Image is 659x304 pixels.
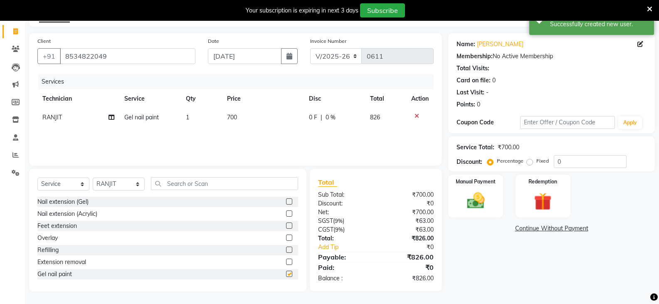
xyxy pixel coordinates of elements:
div: Gel nail paint [37,270,72,279]
div: ₹826.00 [376,252,440,262]
label: Redemption [528,178,557,185]
div: ₹0 [376,262,440,272]
th: Total [365,89,406,108]
div: Last Visit: [457,88,484,97]
button: +91 [37,48,61,64]
div: Service Total: [457,143,494,152]
span: 1 [186,114,189,121]
div: Nail extension (Acrylic) [37,210,97,218]
div: 0 [492,76,496,85]
span: SGST [318,217,333,225]
label: Client [37,37,51,45]
label: Date [208,37,219,45]
div: ₹700.00 [376,208,440,217]
div: ₹63.00 [376,225,440,234]
div: Total: [312,234,376,243]
a: Continue Without Payment [450,224,653,233]
img: _gift.svg [528,190,557,213]
span: CGST [318,226,333,233]
input: Enter Offer / Coupon Code [520,116,615,129]
div: ₹700.00 [376,190,440,199]
span: Total [318,178,337,187]
span: 9% [335,226,343,233]
div: ( ) [312,217,376,225]
label: Percentage [497,157,523,165]
button: Apply [618,116,642,129]
span: 0 F [309,113,317,122]
label: Invoice Number [310,37,346,45]
div: Total Visits: [457,64,489,73]
div: Successfully created new user. [550,20,648,29]
div: Balance : [312,274,376,283]
div: ₹826.00 [376,234,440,243]
th: Action [406,89,434,108]
div: Membership: [457,52,493,61]
span: RANJIT [42,114,62,121]
a: Add Tip [312,243,387,252]
span: 0 % [326,113,336,122]
input: Search by Name/Mobile/Email/Code [60,48,195,64]
span: 9% [335,217,343,224]
div: Name: [457,40,475,49]
span: Gel nail paint [124,114,159,121]
div: Discount: [457,158,482,166]
label: Fixed [536,157,549,165]
input: Search or Scan [151,177,298,190]
div: Points: [457,100,475,109]
a: [PERSON_NAME] [477,40,523,49]
span: 700 [227,114,237,121]
div: Overlay [37,234,58,242]
div: ₹700.00 [498,143,519,152]
th: Price [222,89,304,108]
div: Refilling [37,246,59,255]
th: Technician [37,89,119,108]
div: Paid: [312,262,376,272]
div: Payable: [312,252,376,262]
img: _cash.svg [462,190,490,211]
div: ₹0 [387,243,440,252]
div: Extension removal [37,258,86,267]
div: Card on file: [457,76,491,85]
div: Services [38,74,440,89]
div: Net: [312,208,376,217]
button: Subscribe [360,3,405,17]
div: ₹0 [376,199,440,208]
th: Disc [304,89,365,108]
label: Manual Payment [456,178,496,185]
div: Discount: [312,199,376,208]
div: ₹826.00 [376,274,440,283]
div: No Active Membership [457,52,647,61]
div: - [486,88,489,97]
div: Feet extension [37,222,77,230]
th: Service [119,89,181,108]
span: | [321,113,322,122]
div: Nail extension (Gel) [37,198,89,206]
div: Your subscription is expiring in next 3 days [246,6,358,15]
div: ₹63.00 [376,217,440,225]
div: Sub Total: [312,190,376,199]
div: 0 [477,100,480,109]
th: Qty [181,89,222,108]
div: Coupon Code [457,118,520,127]
div: ( ) [312,225,376,234]
span: 826 [370,114,380,121]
